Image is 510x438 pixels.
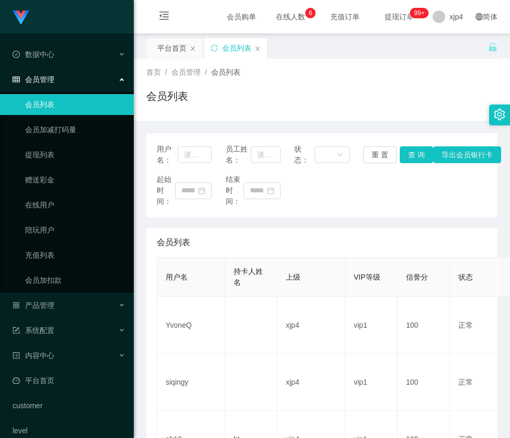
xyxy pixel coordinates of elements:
[25,94,125,115] a: 会员列表
[458,273,473,281] span: 状态
[205,68,207,76] span: /
[157,354,225,411] td: siqingy
[294,144,314,166] span: 状态：
[13,50,54,59] span: 数据中心
[226,174,244,207] span: 结束时间：
[211,44,218,52] i: 图标: sync
[25,169,125,190] a: 赠送彩金
[13,351,54,360] span: 内容中心
[286,273,300,281] span: 上级
[13,395,125,416] a: customer
[305,8,316,18] sup: 6
[146,1,182,34] i: 图标: menu-fold
[146,68,161,76] span: 首页
[398,354,450,411] td: 100
[13,76,20,83] i: 图标: table
[13,301,54,309] span: 产品管理
[398,297,450,354] td: 100
[410,8,428,18] sup: 190
[25,144,125,165] a: 提现列表
[171,68,201,76] span: 会员管理
[166,273,188,281] span: 用户名
[354,273,380,281] span: VIP等级
[25,220,125,240] a: 陪玩用户
[211,68,240,76] span: 会员列表
[458,378,473,386] span: 正常
[157,236,190,249] span: 会员列表
[277,354,345,411] td: xjp4
[234,267,263,286] span: 持卡人姓名
[488,42,497,52] i: 图标: unlock
[406,273,428,281] span: 信誉分
[13,326,54,335] span: 系统配置
[254,45,261,52] i: 图标: close
[363,146,397,163] button: 重 置
[476,13,483,20] i: 图标: global
[379,13,419,20] span: 提现订单
[345,297,398,354] td: vip1
[458,321,473,329] span: 正常
[13,327,20,334] i: 图标: form
[309,8,312,18] p: 6
[13,352,20,359] i: 图标: profile
[198,187,205,194] i: 图标: calendar
[190,45,196,52] i: 图标: close
[13,51,20,58] i: 图标: check-circle-o
[251,146,281,163] input: 请输入
[271,13,310,20] span: 在线人数
[267,187,274,194] i: 图标: calendar
[157,297,225,354] td: YvoneQ
[13,10,29,25] img: logo.9652507e.png
[146,88,188,104] h1: 会员列表
[157,144,178,166] span: 用户名：
[325,13,365,20] span: 充值订单
[226,144,251,166] span: 员工姓名：
[157,174,175,207] span: 起始时间：
[13,302,20,309] i: 图标: appstore-o
[337,152,343,159] i: 图标: down
[165,68,167,76] span: /
[13,75,54,84] span: 会员管理
[222,38,251,58] div: 会员列表
[13,370,125,391] a: 图标: dashboard平台首页
[494,109,505,120] i: 图标: setting
[25,119,125,140] a: 会员加减打码量
[400,146,433,163] button: 查 询
[25,245,125,266] a: 充值列表
[433,146,501,163] button: 导出会员银行卡
[25,270,125,291] a: 会员加扣款
[345,354,398,411] td: vip1
[178,146,212,163] input: 请输入
[157,38,187,58] div: 平台首页
[25,194,125,215] a: 在线用户
[277,297,345,354] td: xjp4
